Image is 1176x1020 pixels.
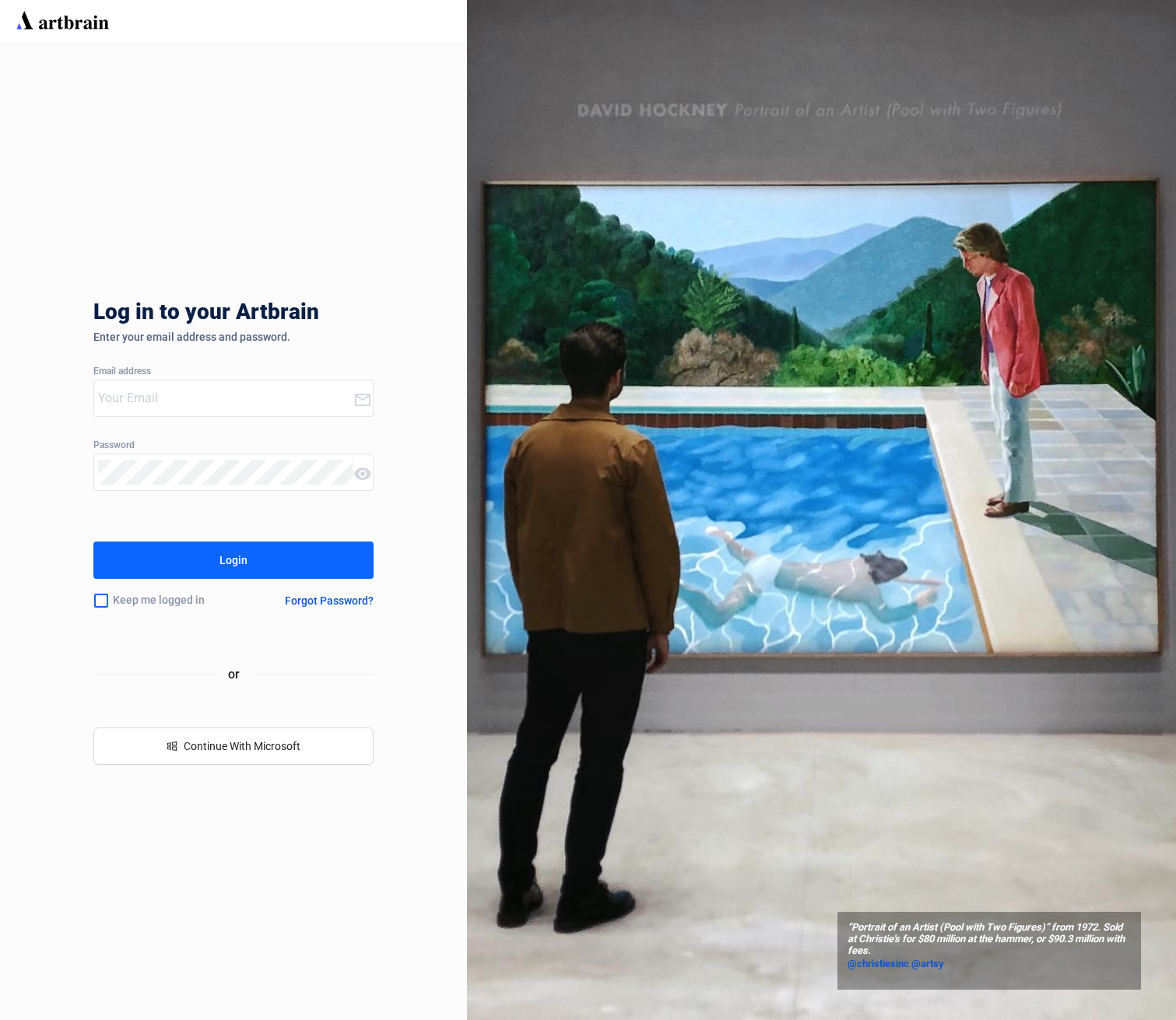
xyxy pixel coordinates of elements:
a: @christiesinc @artsy [848,956,1131,972]
div: Forgot Password? [285,594,374,607]
div: Login [219,548,247,573]
div: Keep me logged in [93,584,247,617]
button: windowsContinue With Microsoft [93,727,374,765]
div: Email address [93,366,374,377]
span: windows [167,741,177,752]
span: or [216,664,252,684]
span: “Portrait of an Artist (Pool with Two Figures)” from 1972. Sold at Christie's for $80 million at ... [848,922,1131,957]
input: Your Email [98,386,353,411]
div: Enter your email address and password. [93,331,374,343]
button: Login [93,542,374,579]
span: Continue With Microsoft [184,740,300,752]
div: Log in to your Artbrain [93,300,560,331]
div: Password [93,440,374,451]
span: @christiesinc @artsy [848,958,944,969]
